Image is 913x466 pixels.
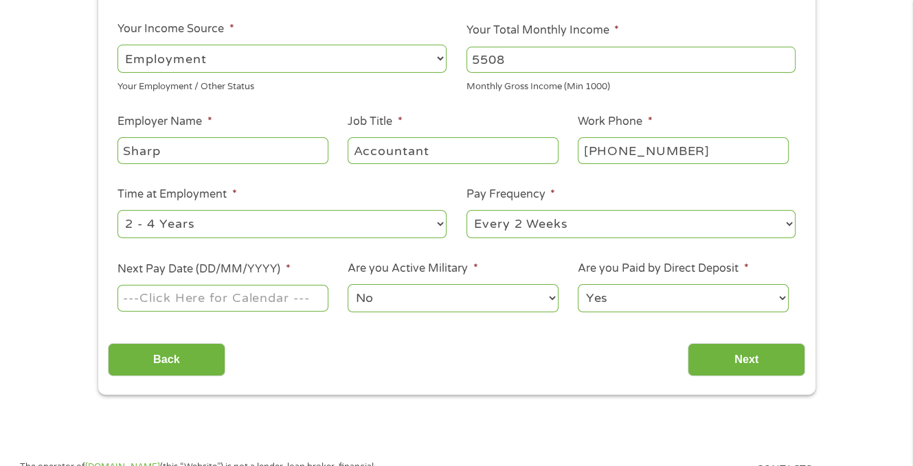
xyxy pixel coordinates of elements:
input: ---Click Here for Calendar --- [117,285,328,311]
label: Next Pay Date (DD/MM/YYYY) [117,262,290,277]
input: 1800 [466,47,796,73]
input: Cashier [348,137,558,163]
input: (231) 754-4010 [578,137,788,163]
label: Are you Active Military [348,261,477,276]
input: Next [688,343,805,377]
label: Your Income Source [117,22,234,36]
label: Your Total Monthly Income [466,23,619,38]
label: Employer Name [117,115,212,129]
label: Time at Employment [117,187,236,202]
label: Pay Frequency [466,187,555,202]
label: Job Title [348,115,402,129]
div: Monthly Gross Income (Min 1000) [466,75,796,94]
input: Walmart [117,137,328,163]
div: Your Employment / Other Status [117,75,447,94]
label: Work Phone [578,115,652,129]
input: Back [108,343,225,377]
label: Are you Paid by Direct Deposit [578,261,748,276]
